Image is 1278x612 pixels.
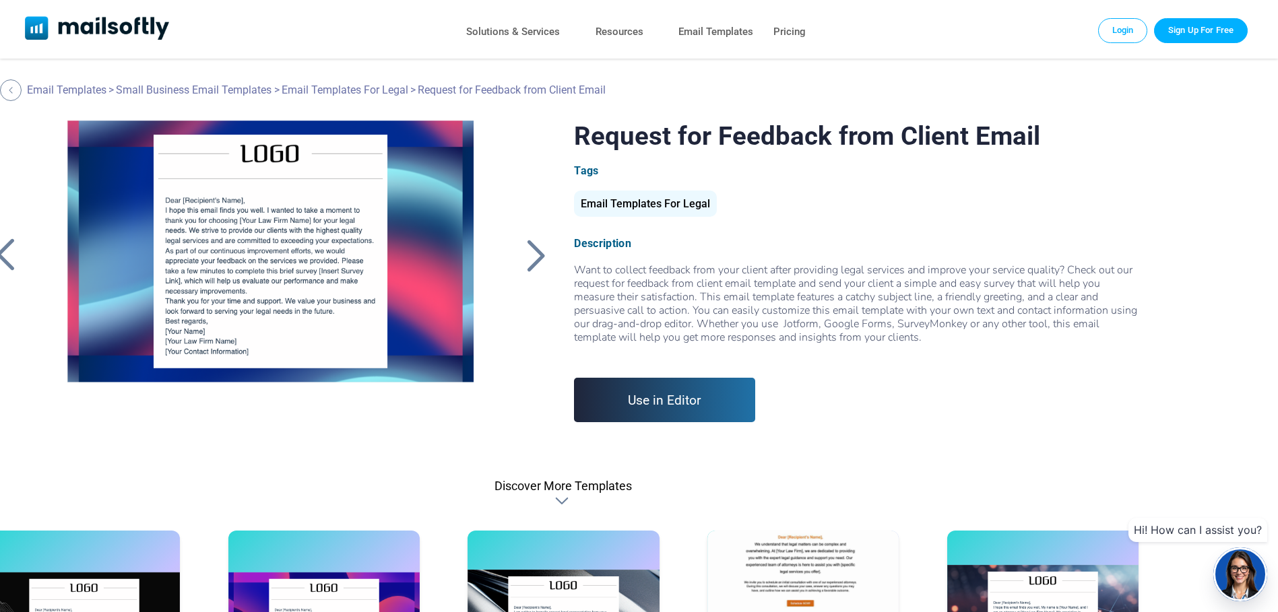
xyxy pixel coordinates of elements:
[574,191,717,217] div: Email Templates For Legal
[596,22,643,42] a: Resources
[773,22,806,42] a: Pricing
[555,494,571,508] div: Discover More Templates
[1098,18,1148,42] a: Login
[1154,18,1248,42] a: Trial
[574,203,717,209] a: Email Templates For Legal
[574,121,1139,151] h1: Request for Feedback from Client Email
[494,479,632,493] div: Discover More Templates
[1128,518,1267,542] div: Hi! How can I assist you?
[282,83,408,96] a: Email Templates For Legal
[45,121,497,457] a: Request for Feedback from Client Email
[27,83,106,96] a: Email Templates
[574,164,1139,177] div: Tags
[25,16,170,42] a: Mailsoftly
[116,83,271,96] a: Small Business Email Templates
[574,237,1139,250] div: Description
[574,263,1139,358] span: Want to collect feedback from your client after providing legal services and improve your service...
[519,238,552,273] a: Back
[466,22,560,42] a: Solutions & Services
[574,378,755,422] a: Use in Editor
[678,22,753,42] a: Email Templates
